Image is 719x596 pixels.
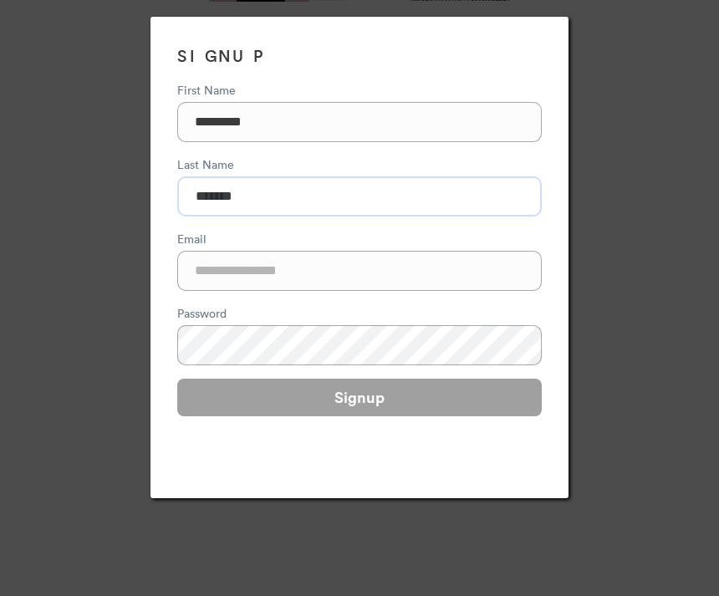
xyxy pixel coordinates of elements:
div: Last Name [177,155,542,173]
div: Password [177,304,542,322]
div: Email [177,230,542,247]
div: First Name [177,81,542,99]
h3: SIGNUP [177,43,542,68]
button: Signup [177,379,542,416]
